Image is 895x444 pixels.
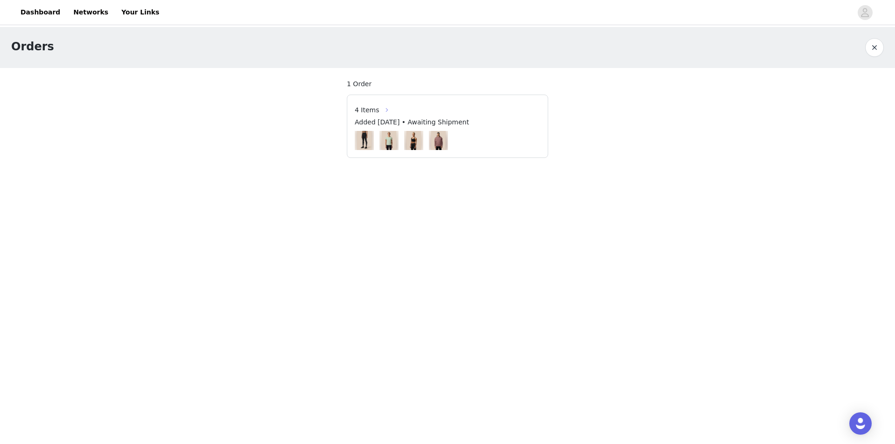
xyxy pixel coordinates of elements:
[404,129,423,152] img: Image Background Blur
[431,131,446,150] img: Adapt Lifestyle Hoodie – Mauve
[11,38,54,55] h1: Orders
[355,117,469,127] span: Added [DATE] • Awaiting Shipment
[849,412,872,435] div: Open Intercom Messenger
[116,2,165,23] a: Your Links
[357,131,372,150] img: Zone Training Leggings - Black
[68,2,114,23] a: Networks
[347,79,372,89] span: 1 Order
[382,131,396,150] img: Apex Training T-Shirt - Sage
[379,129,399,152] img: Image Background Blur
[15,2,66,23] a: Dashboard
[355,105,379,115] span: 4 Items
[406,131,421,150] img: Flow Training Sports Bra - Black
[429,129,448,152] img: Image Background Blur
[861,5,869,20] div: avatar
[355,129,374,152] img: Image Background Blur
